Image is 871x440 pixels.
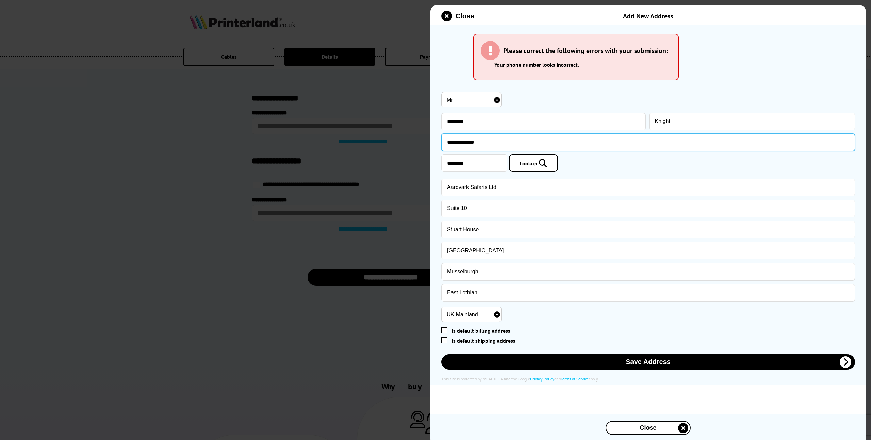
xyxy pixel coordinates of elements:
h3: Please correct the following errors with your submission: [503,46,668,57]
button: close modal [441,11,474,21]
span: Is default shipping address [451,337,515,344]
input: Address3 [441,242,855,259]
a: Terms of Service [561,376,589,382]
div: This site is protected by reCAPTCHA and the Google and apply. [441,376,855,382]
input: County [441,284,855,302]
input: Last Name [649,113,855,130]
span: Close [456,12,474,20]
span: Close [623,424,673,431]
span: Lookup [520,160,537,167]
input: Address2 [441,221,855,238]
input: Company [441,179,855,196]
input: City [441,263,855,281]
button: Save Address [441,354,855,370]
input: Address1 [441,200,855,217]
button: close modal [606,421,691,435]
div: Add New Address [524,12,772,20]
a: Privacy Policy [530,376,554,382]
span: Is default billing address [451,327,510,334]
a: Lookup [509,154,558,172]
li: Your phone number looks incorrect. [494,60,685,69]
